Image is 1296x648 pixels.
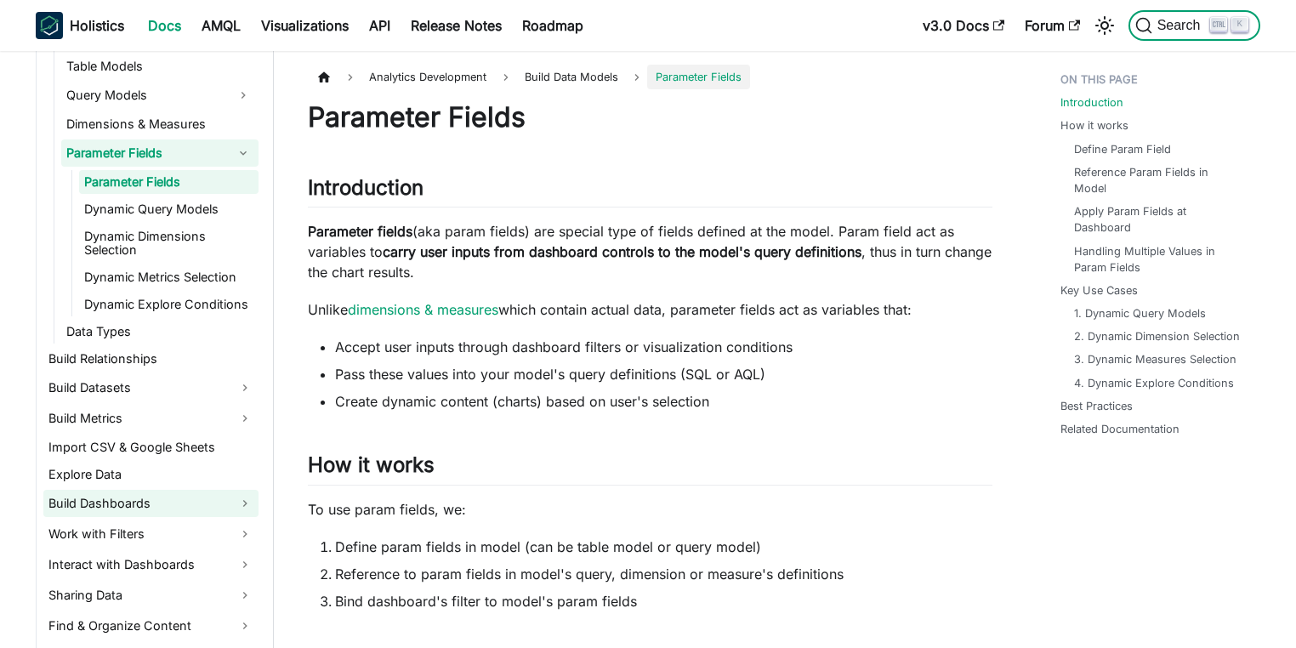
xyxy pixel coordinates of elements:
[1074,141,1171,157] a: Define Param Field
[308,100,992,134] h1: Parameter Fields
[1128,10,1260,41] button: Search (Ctrl+K)
[335,391,992,412] li: Create dynamic content (charts) based on user's selection
[308,65,992,89] nav: Breadcrumbs
[401,12,512,39] a: Release Notes
[348,301,498,318] a: dimensions & measures
[79,265,259,289] a: Dynamic Metrics Selection
[335,364,992,384] li: Pass these values into your model's query definitions (SQL or AQL)
[70,15,124,36] b: Holistics
[1231,17,1248,32] kbd: K
[61,112,259,136] a: Dimensions & Measures
[43,490,259,517] a: Build Dashboards
[912,12,1015,39] a: v3.0 Docs
[647,65,750,89] span: Parameter Fields
[191,12,251,39] a: AMQL
[1060,398,1133,414] a: Best Practices
[61,54,259,78] a: Table Models
[1074,305,1206,321] a: 1. Dynamic Query Models
[61,139,228,167] a: Parameter Fields
[1074,375,1234,391] a: 4. Dynamic Explore Conditions
[308,221,992,282] p: (aka param fields) are special type of fields defined at the model. Param field act as variables ...
[335,337,992,357] li: Accept user inputs through dashboard filters or visualization conditions
[43,463,259,486] a: Explore Data
[251,12,359,39] a: Visualizations
[1074,328,1240,344] a: 2. Dynamic Dimension Selection
[43,405,259,432] a: Build Metrics
[228,82,259,109] button: Expand sidebar category 'Query Models'
[1091,12,1118,39] button: Switch between dark and light mode (currently light mode)
[1074,243,1243,276] a: Handling Multiple Values in Param Fields
[361,65,495,89] span: Analytics Development
[61,320,259,344] a: Data Types
[79,197,259,221] a: Dynamic Query Models
[512,12,594,39] a: Roadmap
[43,374,259,401] a: Build Datasets
[335,564,992,584] li: Reference to param fields in model's query, dimension or measure's definitions
[43,347,259,371] a: Build Relationships
[61,82,228,109] a: Query Models
[43,520,259,548] a: Work with Filters
[43,551,259,578] a: Interact with Dashboards
[79,225,259,262] a: Dynamic Dimensions Selection
[228,139,259,167] button: Collapse sidebar category 'Parameter Fields'
[138,12,191,39] a: Docs
[43,582,259,609] a: Sharing Data
[36,12,124,39] a: HolisticsHolistics
[79,170,259,194] a: Parameter Fields
[36,12,63,39] img: Holistics
[1074,351,1236,367] a: 3. Dynamic Measures Selection
[1060,421,1179,437] a: Related Documentation
[79,293,259,316] a: Dynamic Explore Conditions
[308,223,412,240] strong: Parameter fields
[1152,18,1211,33] span: Search
[1060,117,1128,134] a: How it works
[1060,282,1138,298] a: Key Use Cases
[1060,94,1123,111] a: Introduction
[43,435,259,459] a: Import CSV & Google Sheets
[308,175,992,207] h2: Introduction
[1074,164,1243,196] a: Reference Param Fields in Model
[383,243,861,260] strong: carry user inputs from dashboard controls to the model's query definitions
[359,12,401,39] a: API
[516,65,627,89] span: Build Data Models
[308,499,992,520] p: To use param fields, we:
[1074,203,1243,236] a: Apply Param Fields at Dashboard
[308,65,340,89] a: Home page
[1015,12,1090,39] a: Forum
[19,51,274,648] nav: Docs sidebar
[43,612,259,639] a: Find & Organize Content
[335,591,992,611] li: Bind dashboard's filter to model's param fields
[335,537,992,557] li: Define param fields in model (can be table model or query model)
[308,299,992,320] p: Unlike which contain actual data, parameter fields act as variables that:
[308,452,992,485] h2: How it works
